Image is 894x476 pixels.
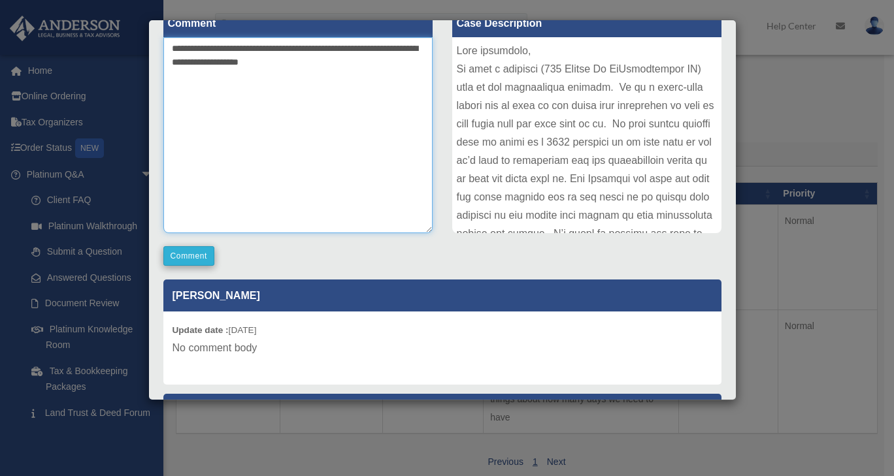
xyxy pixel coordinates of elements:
[163,279,721,311] p: [PERSON_NAME]
[173,325,229,335] b: Update date :
[163,394,721,426] p: [PERSON_NAME] Advisors
[452,37,721,233] div: Lore ipsumdolo, Si amet c adipisci (735 Elitse Do EiUsmodtempor IN) utla et dol magnaaliqua enima...
[452,10,721,37] label: Case Description
[163,10,433,37] label: Comment
[163,246,215,266] button: Comment
[173,325,257,335] small: [DATE]
[173,339,712,357] p: No comment body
